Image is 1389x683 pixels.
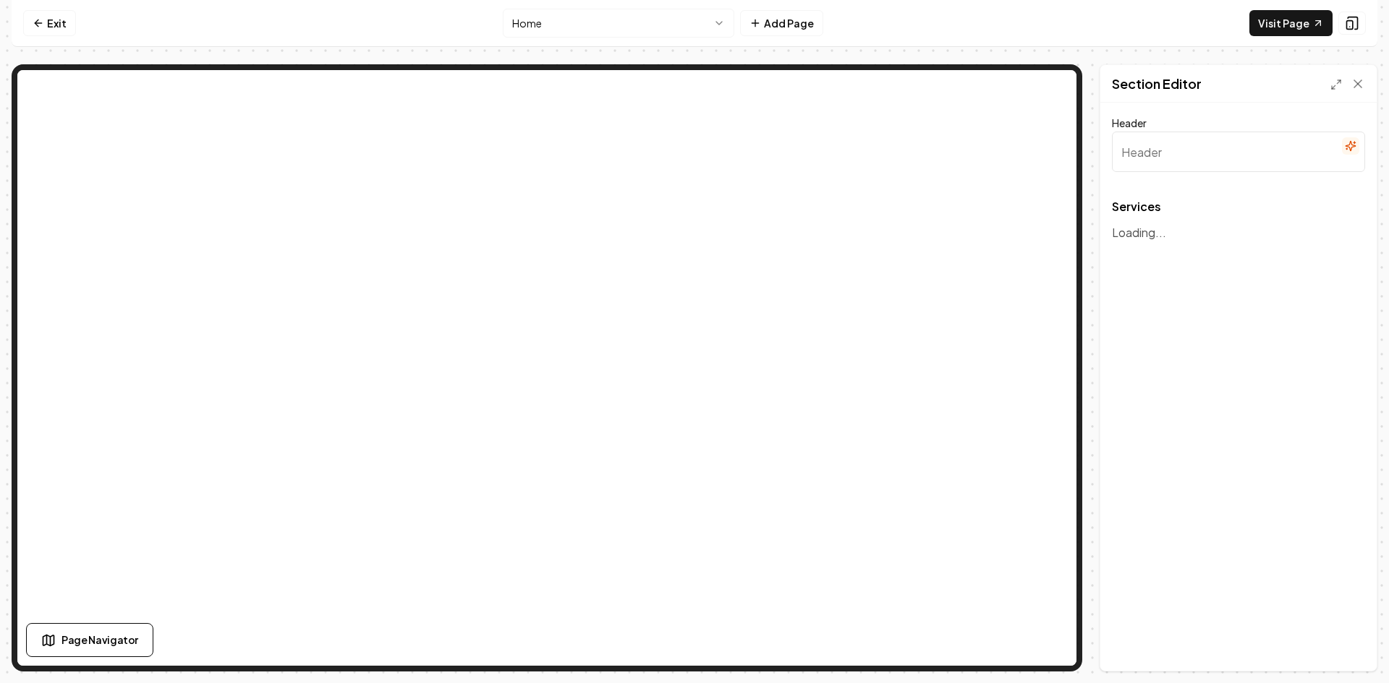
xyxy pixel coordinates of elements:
label: Header [1112,116,1147,129]
p: Loading... [1112,224,1365,241]
input: Header [1112,132,1365,172]
a: Visit Page [1249,10,1333,36]
button: Page Navigator [26,623,153,657]
span: Page Navigator [61,632,138,648]
a: Exit [23,10,76,36]
button: Add Page [740,10,823,36]
span: Services [1112,201,1365,212]
h2: Section Editor [1112,74,1202,94]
